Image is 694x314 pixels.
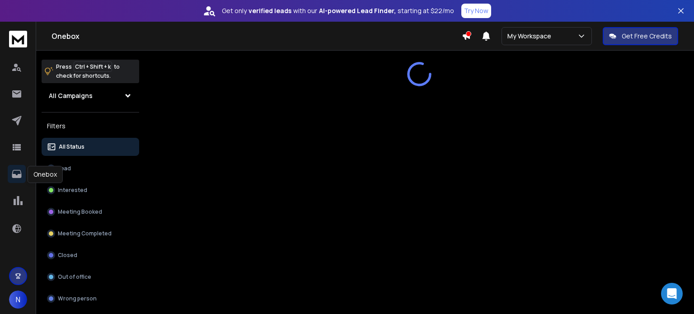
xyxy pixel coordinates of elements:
p: Press to check for shortcuts. [56,62,120,80]
button: N [9,291,27,309]
button: All Status [42,138,139,156]
p: Meeting Booked [58,208,102,216]
p: My Workspace [507,32,555,41]
button: Out of office [42,268,139,286]
button: Get Free Credits [603,27,678,45]
p: Wrong person [58,295,97,302]
button: All Campaigns [42,87,139,105]
p: Interested [58,187,87,194]
p: Closed [58,252,77,259]
h3: Filters [42,120,139,132]
button: Interested [42,181,139,199]
p: Lead [58,165,71,172]
h1: All Campaigns [49,91,93,100]
p: Out of office [58,273,91,281]
strong: verified leads [249,6,291,15]
button: Try Now [461,4,491,18]
button: Lead [42,159,139,178]
p: Meeting Completed [58,230,112,237]
button: Meeting Booked [42,203,139,221]
p: All Status [59,143,84,150]
div: Onebox [28,166,63,183]
h1: Onebox [52,31,462,42]
p: Try Now [464,6,488,15]
button: Meeting Completed [42,225,139,243]
span: Ctrl + Shift + k [74,61,112,72]
img: logo [9,31,27,47]
div: Open Intercom Messenger [661,283,683,305]
button: Closed [42,246,139,264]
p: Get only with our starting at $22/mo [222,6,454,15]
p: Get Free Credits [622,32,672,41]
strong: AI-powered Lead Finder, [319,6,396,15]
button: Wrong person [42,290,139,308]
